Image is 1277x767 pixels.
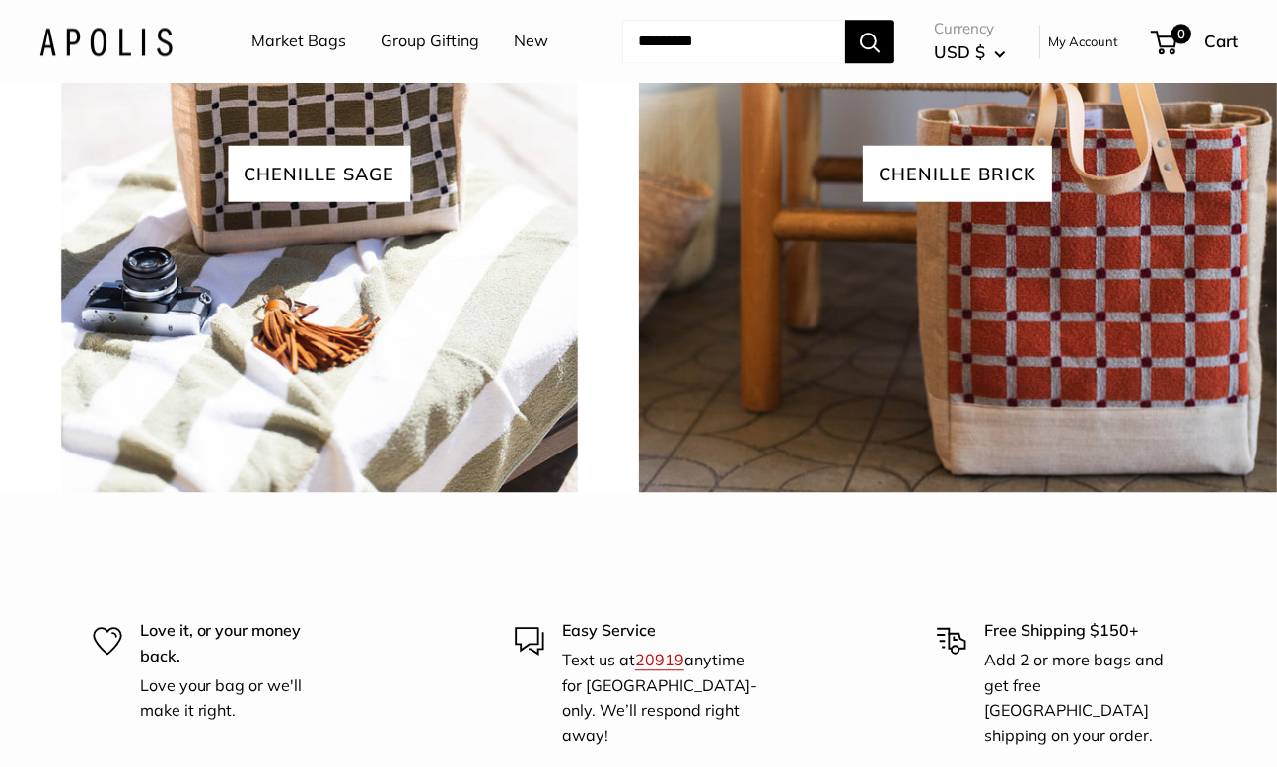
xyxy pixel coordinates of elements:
[622,20,845,63] input: Search...
[39,27,173,55] img: Apolis
[562,648,762,748] p: Text us at anytime for [GEOGRAPHIC_DATA]-only. We’ll respond right away!
[984,618,1184,644] p: Free Shipping $150+
[934,15,1006,42] span: Currency
[934,41,985,62] span: USD $
[845,20,894,63] button: Search
[863,145,1052,201] span: chenille brick
[514,27,548,56] a: New
[251,27,346,56] a: Market Bags
[140,618,340,668] p: Love it, or your money back.
[934,36,1006,68] button: USD $
[1171,24,1191,43] span: 0
[1204,31,1238,51] span: Cart
[140,673,340,724] p: Love your bag or we'll make it right.
[635,650,684,669] a: 20919
[1153,26,1238,57] a: 0 Cart
[984,648,1184,748] p: Add 2 or more bags and get free [GEOGRAPHIC_DATA] shipping on your order.
[228,145,410,201] span: Chenille sage
[562,618,762,644] p: Easy Service
[381,27,479,56] a: Group Gifting
[1048,30,1118,53] a: My Account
